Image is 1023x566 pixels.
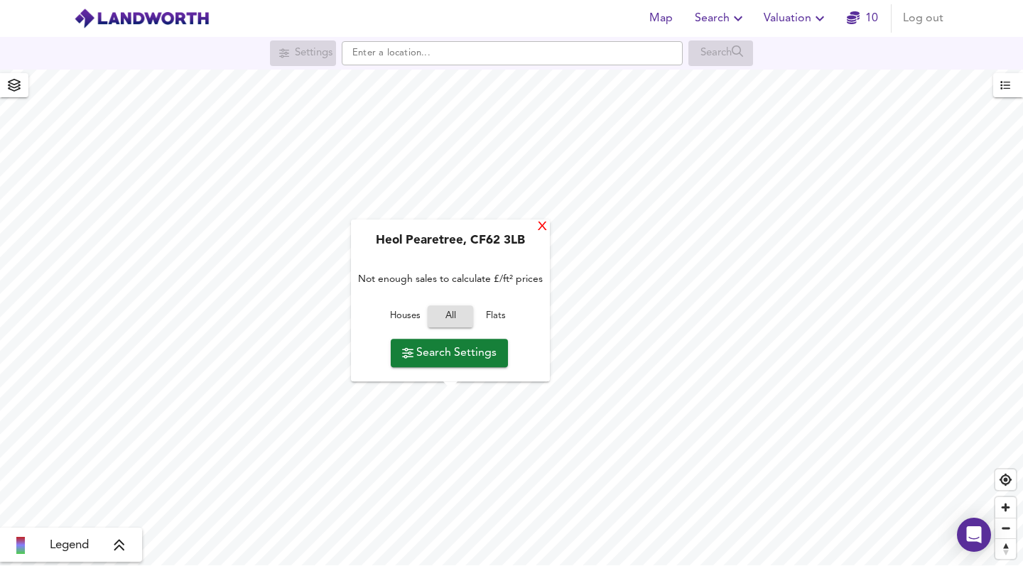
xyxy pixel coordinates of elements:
button: Search [689,4,752,33]
button: Flats [473,306,519,328]
button: Reset bearing to north [995,538,1016,559]
div: Search for a location first or explore the map [688,40,753,66]
button: Valuation [758,4,834,33]
img: logo [74,8,210,29]
button: Search Settings [391,339,508,367]
button: Map [638,4,683,33]
span: All [435,309,466,325]
button: Houses [382,306,428,328]
button: Zoom in [995,497,1016,518]
span: Legend [50,537,89,554]
button: All [428,306,473,328]
span: Search Settings [402,343,497,363]
span: Search [695,9,747,28]
span: Flats [477,309,515,325]
span: Log out [903,9,943,28]
div: Search for a location first or explore the map [270,40,336,66]
button: 10 [840,4,885,33]
button: Find my location [995,469,1016,490]
div: Heol Pearetree, CF62 3LB [358,234,543,257]
span: Houses [386,309,424,325]
div: Open Intercom Messenger [957,518,991,552]
span: Map [644,9,678,28]
div: X [536,221,548,234]
span: Zoom out [995,518,1016,538]
button: Log out [897,4,949,33]
a: 10 [847,9,878,28]
button: Zoom out [995,518,1016,538]
span: Valuation [764,9,828,28]
span: Reset bearing to north [995,539,1016,559]
div: Not enough sales to calculate £/ft² prices [358,257,543,302]
input: Enter a location... [342,41,683,65]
